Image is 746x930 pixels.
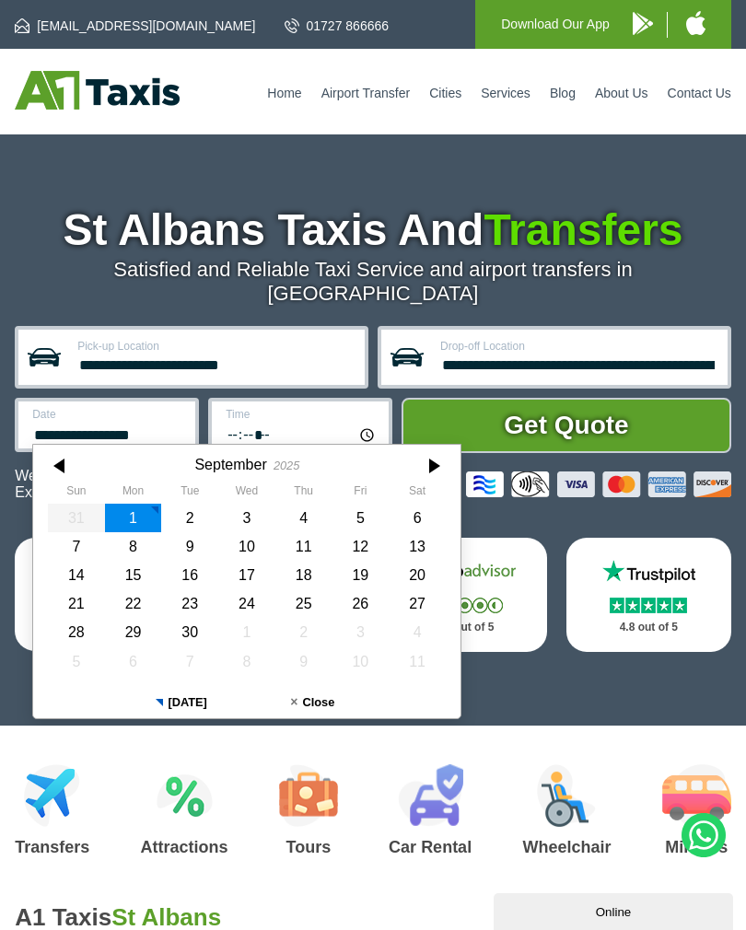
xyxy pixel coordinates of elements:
[494,889,737,930] iframe: chat widget
[162,484,219,503] th: Tuesday
[332,504,390,532] div: 05 September 2025
[218,561,275,589] div: 17 September 2025
[141,839,228,855] h3: Attractions
[587,616,711,639] p: 4.8 out of 5
[275,504,332,532] div: 04 September 2025
[389,839,472,855] h3: Car Rental
[481,86,530,100] a: Services
[610,598,687,613] img: Stars
[218,618,275,646] div: 01 October 2025
[389,561,446,589] div: 20 September 2025
[15,468,421,500] span: The Car at No Extra Charge.
[218,484,275,503] th: Wednesday
[48,484,105,503] th: Sunday
[15,468,452,501] p: We Now Accept Card & Contactless Payment In
[48,561,105,589] div: 14 September 2025
[32,409,184,420] label: Date
[332,618,390,646] div: 03 October 2025
[77,341,354,352] label: Pick-up Location
[389,589,446,618] div: 27 September 2025
[389,504,446,532] div: 06 September 2025
[484,205,682,254] span: Transfers
[162,532,219,561] div: 09 September 2025
[15,258,731,306] p: Satisfied and Reliable Taxi Service and airport transfers in [GEOGRAPHIC_DATA]
[332,589,390,618] div: 26 September 2025
[279,839,338,855] h3: Tours
[686,11,705,35] img: A1 Taxis iPhone App
[275,618,332,646] div: 02 October 2025
[537,764,596,827] img: Wheelchair
[275,647,332,676] div: 09 October 2025
[389,618,446,646] div: 04 October 2025
[426,598,503,613] img: Stars
[218,532,275,561] div: 10 September 2025
[662,839,731,855] h3: Minibus
[550,86,576,100] a: Blog
[389,647,446,676] div: 11 October 2025
[321,86,410,100] a: Airport Transfer
[332,484,390,503] th: Friday
[105,532,162,561] div: 08 September 2025
[162,647,219,676] div: 07 October 2025
[332,561,390,589] div: 19 September 2025
[332,647,390,676] div: 10 October 2025
[522,839,611,855] h3: Wheelchair
[48,618,105,646] div: 28 September 2025
[595,86,648,100] a: About Us
[593,558,704,586] img: Trustpilot
[105,484,162,503] th: Monday
[440,341,717,352] label: Drop-off Location
[48,589,105,618] div: 21 September 2025
[275,532,332,561] div: 11 September 2025
[105,561,162,589] div: 15 September 2025
[116,687,248,718] button: [DATE]
[48,647,105,676] div: 05 October 2025
[218,647,275,676] div: 08 October 2025
[218,589,275,618] div: 24 September 2025
[162,589,219,618] div: 23 September 2025
[668,86,731,100] a: Contact Us
[285,17,390,35] a: 01727 866666
[247,687,379,718] button: Close
[226,409,378,420] label: Time
[105,504,162,532] div: 01 September 2025
[402,616,527,639] p: 4.8 out of 5
[275,484,332,503] th: Thursday
[662,764,731,827] img: Minibus
[398,764,463,827] img: Car Rental
[195,456,267,473] div: September
[275,589,332,618] div: 25 September 2025
[402,398,731,453] button: Get Quote
[162,504,219,532] div: 02 September 2025
[429,86,461,100] a: Cities
[566,538,731,652] a: Trustpilot Stars 4.8 out of 5
[633,12,653,35] img: A1 Taxis Android App
[162,618,219,646] div: 30 September 2025
[15,208,731,252] h1: St Albans Taxis And
[105,589,162,618] div: 22 September 2025
[466,471,731,497] img: Credit And Debit Cards
[157,764,213,827] img: Attractions
[218,504,275,532] div: 03 September 2025
[48,504,105,532] div: 31 August 2025
[105,618,162,646] div: 29 September 2025
[15,71,180,110] img: A1 Taxis St Albans LTD
[162,561,219,589] div: 16 September 2025
[105,647,162,676] div: 06 October 2025
[15,538,180,651] a: Reviews.io Stars 4.8 out of 5
[279,764,338,827] img: Tours
[15,17,255,35] a: [EMAIL_ADDRESS][DOMAIN_NAME]
[389,532,446,561] div: 13 September 2025
[267,86,301,100] a: Home
[15,839,89,855] h3: Transfers
[332,532,390,561] div: 12 September 2025
[389,484,446,503] th: Saturday
[275,561,332,589] div: 18 September 2025
[274,459,299,472] div: 2025
[410,558,520,586] img: Tripadvisor
[382,538,547,652] a: Tripadvisor Stars 4.8 out of 5
[501,13,610,36] p: Download Our App
[48,532,105,561] div: 07 September 2025
[24,764,80,827] img: Airport Transfers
